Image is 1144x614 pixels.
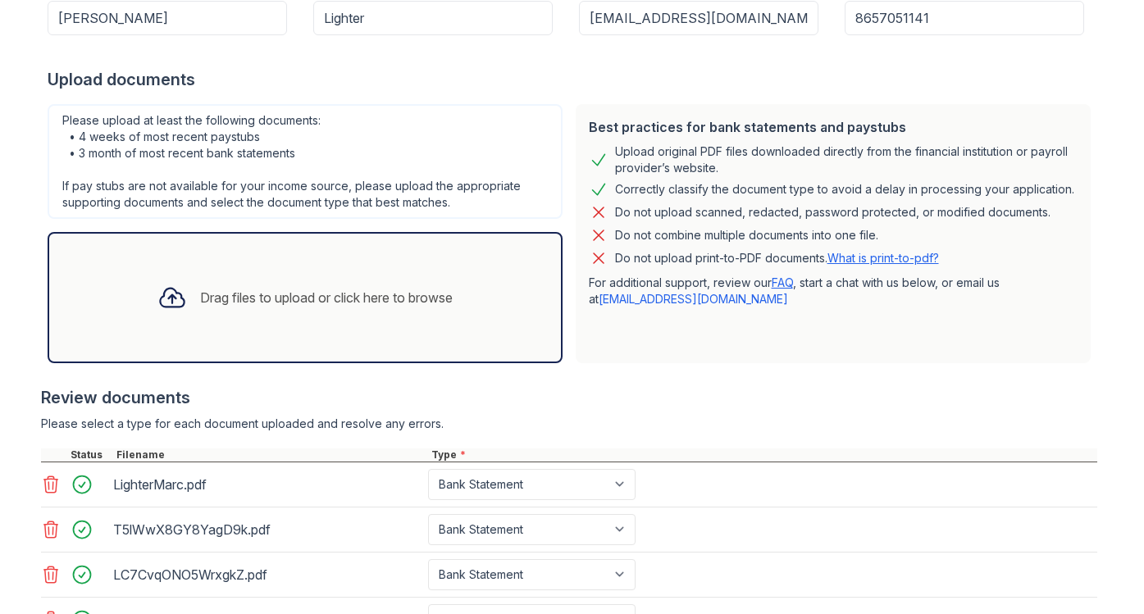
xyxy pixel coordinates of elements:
div: Please select a type for each document uploaded and resolve any errors. [41,416,1097,432]
div: LC7CvqONO5WrxgkZ.pdf [113,562,422,588]
div: Type [428,448,1097,462]
div: Status [67,448,113,462]
div: Filename [113,448,428,462]
a: FAQ [772,275,793,289]
p: Do not upload print-to-PDF documents. [615,250,939,266]
a: What is print-to-pdf? [827,251,939,265]
div: Drag files to upload or click here to browse [200,288,453,307]
div: Best practices for bank statements and paystubs [589,117,1078,137]
div: T5lWwX8GY8YagD9k.pdf [113,516,422,543]
a: [EMAIL_ADDRESS][DOMAIN_NAME] [599,292,788,306]
p: For additional support, review our , start a chat with us below, or email us at [589,275,1078,307]
div: Do not combine multiple documents into one file. [615,225,878,245]
div: Please upload at least the following documents: • 4 weeks of most recent paystubs • 3 month of mo... [48,104,563,219]
div: LighterMarc.pdf [113,471,422,498]
div: Review documents [41,386,1097,409]
div: Correctly classify the document type to avoid a delay in processing your application. [615,180,1074,199]
div: Upload original PDF files downloaded directly from the financial institution or payroll provider’... [615,143,1078,176]
div: Upload documents [48,68,1097,91]
div: Do not upload scanned, redacted, password protected, or modified documents. [615,202,1051,222]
